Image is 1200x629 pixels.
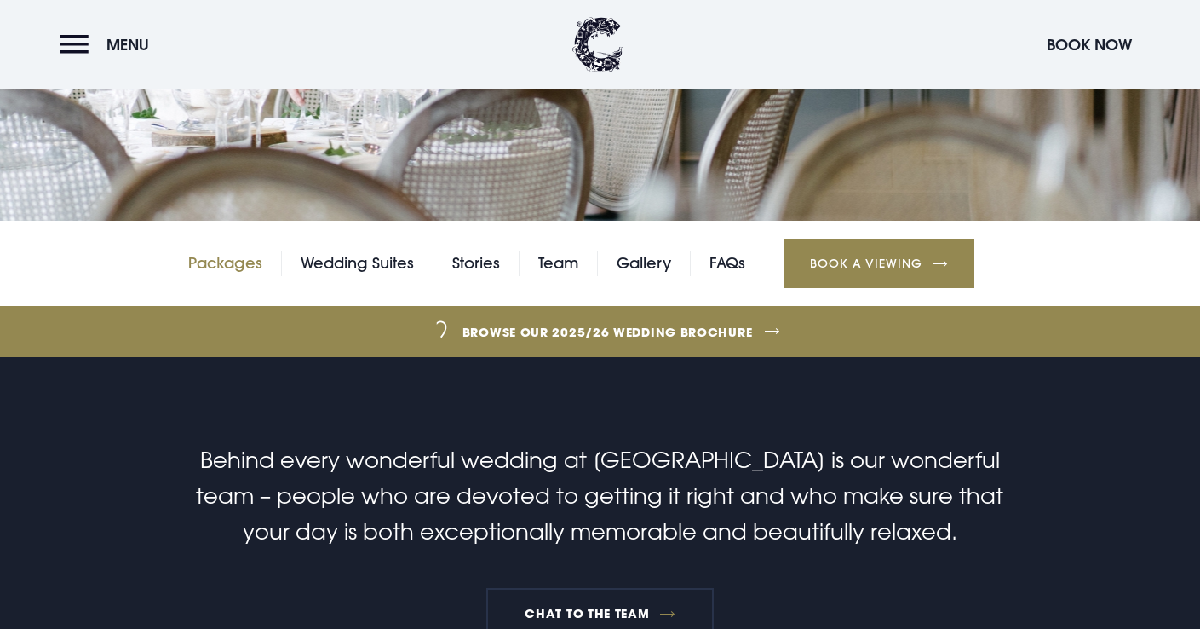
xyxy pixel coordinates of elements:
[617,251,671,276] a: Gallery
[1038,26,1140,63] button: Book Now
[452,251,500,276] a: Stories
[709,251,745,276] a: FAQs
[301,251,414,276] a: Wedding Suites
[188,251,262,276] a: Packages
[572,17,623,72] img: Clandeboye Lodge
[538,251,578,276] a: Team
[784,239,974,288] a: Book a Viewing
[194,442,1005,550] p: Behind every wonderful wedding at [GEOGRAPHIC_DATA] is our wonderful team – people who are devote...
[60,26,158,63] button: Menu
[106,35,149,55] span: Menu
